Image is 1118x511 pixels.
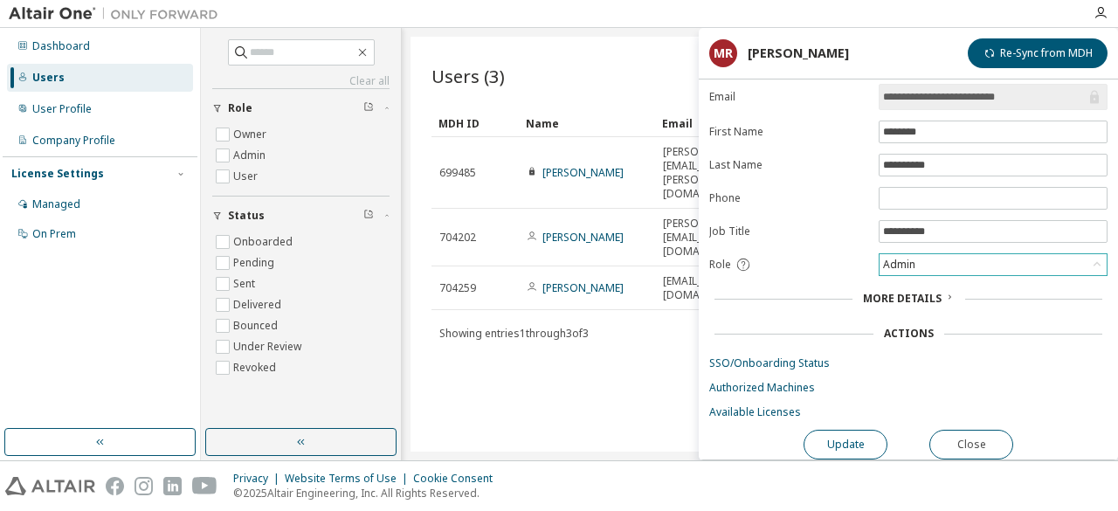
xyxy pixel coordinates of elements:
div: Users [32,71,65,85]
div: Admin [880,254,1107,275]
img: youtube.svg [192,477,217,495]
a: Available Licenses [709,405,1108,419]
label: Revoked [233,357,279,378]
button: Status [212,197,390,235]
a: Clear all [212,74,390,88]
div: Actions [884,327,934,341]
label: Bounced [233,315,281,336]
label: Sent [233,273,259,294]
span: Role [709,258,731,272]
label: User [233,166,261,187]
span: Showing entries 1 through 3 of 3 [439,326,589,341]
a: [PERSON_NAME] [542,280,624,295]
div: Admin [880,255,918,274]
label: Owner [233,124,270,145]
span: Clear filter [363,101,374,115]
span: [PERSON_NAME][EMAIL_ADDRESS][PERSON_NAME][DOMAIN_NAME] [663,145,751,201]
div: MDH ID [438,109,512,137]
img: facebook.svg [106,477,124,495]
div: Company Profile [32,134,115,148]
div: Privacy [233,472,285,486]
div: Dashboard [32,39,90,53]
span: 704259 [439,281,476,295]
label: Pending [233,252,278,273]
a: [PERSON_NAME] [542,230,624,245]
a: SSO/Onboarding Status [709,356,1108,370]
button: Role [212,89,390,128]
label: Under Review [233,336,305,357]
div: User Profile [32,102,92,116]
label: Admin [233,145,269,166]
span: More Details [863,291,942,306]
span: 699485 [439,166,476,180]
button: Re-Sync from MDH [968,38,1108,68]
span: Role [228,101,252,115]
a: Authorized Machines [709,381,1108,395]
div: Name [526,109,648,137]
label: Onboarded [233,231,296,252]
img: linkedin.svg [163,477,182,495]
label: First Name [709,125,868,139]
label: Delivered [233,294,285,315]
div: [PERSON_NAME] [748,46,849,60]
label: Phone [709,191,868,205]
div: On Prem [32,227,76,241]
span: Users (3) [431,64,505,88]
img: Altair One [9,5,227,23]
img: instagram.svg [135,477,153,495]
span: [EMAIL_ADDRESS][DOMAIN_NAME] [663,274,751,302]
div: MR [709,39,737,67]
label: Email [709,90,868,104]
div: Cookie Consent [413,472,503,486]
div: Email [662,109,735,137]
a: [PERSON_NAME] [542,165,624,180]
span: Clear filter [363,209,374,223]
p: © 2025 Altair Engineering, Inc. All Rights Reserved. [233,486,503,501]
span: [PERSON_NAME][EMAIL_ADDRESS][DOMAIN_NAME] [663,217,751,259]
button: Close [929,430,1013,459]
span: Status [228,209,265,223]
img: altair_logo.svg [5,477,95,495]
div: Website Terms of Use [285,472,413,486]
div: License Settings [11,167,104,181]
button: Update [804,430,887,459]
label: Job Title [709,224,868,238]
div: Managed [32,197,80,211]
label: Last Name [709,158,868,172]
span: 704202 [439,231,476,245]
